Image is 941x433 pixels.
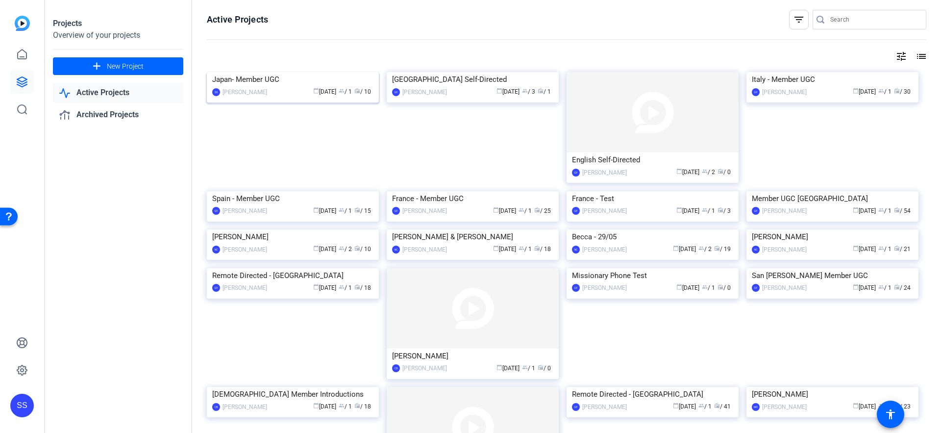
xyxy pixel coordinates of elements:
div: [DEMOGRAPHIC_DATA] Member Introductions [212,387,373,402]
div: [PERSON_NAME] [223,402,267,412]
input: Search [830,14,918,25]
a: Archived Projects [53,105,183,125]
span: group [878,207,884,213]
div: [PERSON_NAME] [582,402,627,412]
div: NC [212,246,220,254]
span: group [878,245,884,251]
div: [PERSON_NAME] [762,283,807,293]
span: radio [894,245,900,251]
span: / 21 [894,246,911,253]
span: group [878,88,884,94]
span: calendar_today [676,168,682,174]
div: Remote Directed - [GEOGRAPHIC_DATA] [572,387,733,402]
span: calendar_today [853,245,859,251]
span: calendar_today [853,284,859,290]
div: [PERSON_NAME] [223,87,267,97]
div: [PERSON_NAME] [223,206,267,216]
span: [DATE] [853,284,876,291]
span: radio [894,284,900,290]
span: / 2 [702,169,715,176]
h1: Active Projects [207,14,268,25]
div: [PERSON_NAME] [402,87,447,97]
span: [DATE] [493,207,516,214]
div: GF [392,88,400,96]
div: [PERSON_NAME] [762,206,807,216]
div: MR [752,403,760,411]
span: [DATE] [853,88,876,95]
span: / 23 [894,403,911,410]
span: / 2 [698,246,712,253]
div: [PERSON_NAME] [582,168,627,178]
div: [PERSON_NAME] [392,349,553,363]
a: Active Projects [53,83,183,103]
div: [PERSON_NAME] [762,87,807,97]
span: / 0 [718,169,731,176]
span: / 1 [519,246,532,253]
div: GF [752,88,760,96]
span: group [339,88,345,94]
div: GF [572,169,580,177]
span: group [702,284,708,290]
span: / 1 [878,207,891,214]
div: GF [752,207,760,215]
div: France - Test [572,191,733,206]
div: Remote Directed - [GEOGRAPHIC_DATA] [212,268,373,283]
div: NC [392,246,400,254]
div: [PERSON_NAME] [752,229,913,244]
span: / 1 [538,88,551,95]
span: [DATE] [313,207,336,214]
span: / 1 [339,88,352,95]
span: [DATE] [313,284,336,291]
span: calendar_today [496,88,502,94]
span: radio [538,88,544,94]
span: calendar_today [313,403,319,408]
span: radio [718,168,723,174]
div: [PERSON_NAME] [582,245,627,255]
span: radio [718,207,723,213]
div: [PERSON_NAME] [212,229,373,244]
span: / 1 [519,207,532,214]
div: GF [572,403,580,411]
span: [DATE] [493,246,516,253]
span: / 24 [894,284,911,291]
span: calendar_today [853,88,859,94]
span: / 1 [702,207,715,214]
div: Spain - Member UGC [212,191,373,206]
span: group [522,364,528,370]
div: Italy - Member UGC [752,72,913,87]
span: group [339,207,345,213]
span: / 1 [698,403,712,410]
div: [PERSON_NAME] [582,206,627,216]
div: France - Member UGC [392,191,553,206]
span: calendar_today [673,245,679,251]
span: / 10 [354,88,371,95]
div: CB [212,403,220,411]
span: New Project [107,61,144,72]
span: / 1 [522,365,535,372]
span: / 19 [714,246,731,253]
span: [DATE] [673,403,696,410]
span: calendar_today [673,403,679,408]
span: / 25 [534,207,551,214]
div: GF [572,207,580,215]
span: / 18 [534,246,551,253]
span: radio [354,403,360,408]
span: radio [354,88,360,94]
span: / 30 [894,88,911,95]
div: [PERSON_NAME] [752,387,913,402]
div: GF [752,284,760,292]
span: [DATE] [853,403,876,410]
span: radio [354,207,360,213]
span: / 54 [894,207,911,214]
div: NC [752,246,760,254]
span: / 18 [354,284,371,291]
span: [DATE] [496,365,520,372]
span: / 0 [718,284,731,291]
span: / 18 [354,403,371,410]
mat-icon: add [91,60,103,73]
div: [PERSON_NAME] [402,206,447,216]
span: / 1 [878,246,891,253]
div: [PERSON_NAME] & [PERSON_NAME] [392,229,553,244]
img: blue-gradient.svg [15,16,30,31]
button: New Project [53,57,183,75]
